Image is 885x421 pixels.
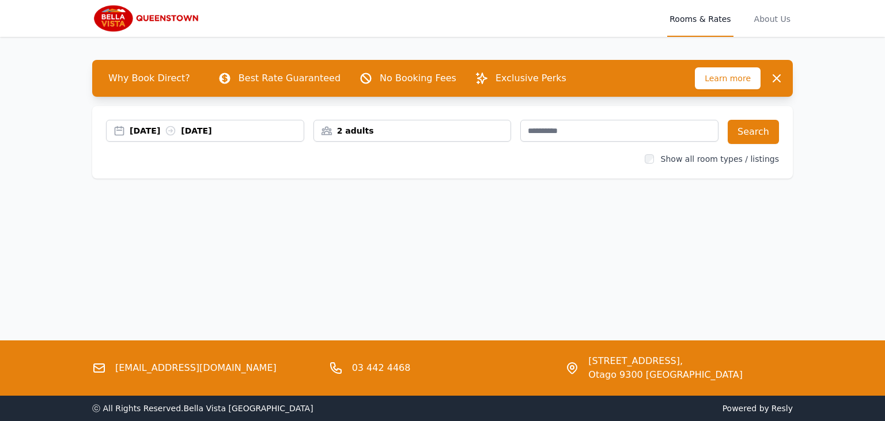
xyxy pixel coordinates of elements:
[92,404,313,413] span: ⓒ All Rights Reserved. Bella Vista [GEOGRAPHIC_DATA]
[661,154,779,164] label: Show all room types / listings
[99,67,199,90] span: Why Book Direct?
[447,403,793,414] span: Powered by
[771,404,793,413] a: Resly
[695,67,761,89] span: Learn more
[496,71,566,85] p: Exclusive Perks
[380,71,456,85] p: No Booking Fees
[352,361,411,375] a: 03 442 4468
[92,5,203,32] img: Bella Vista Queenstown
[728,120,779,144] button: Search
[588,354,743,368] span: [STREET_ADDRESS],
[130,125,304,136] div: [DATE] [DATE]
[588,368,743,382] span: Otago 9300 [GEOGRAPHIC_DATA]
[314,125,511,136] div: 2 adults
[115,361,277,375] a: [EMAIL_ADDRESS][DOMAIN_NAME]
[239,71,341,85] p: Best Rate Guaranteed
